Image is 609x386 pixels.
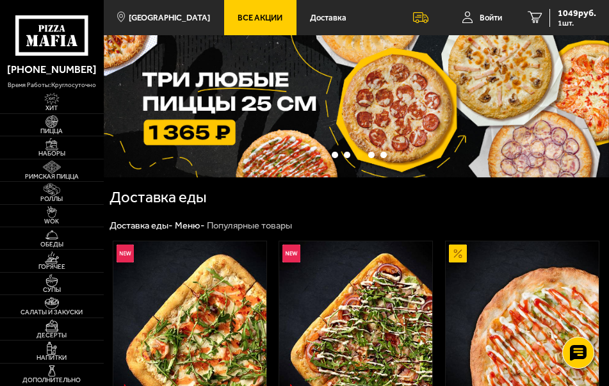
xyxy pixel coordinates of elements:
[344,152,350,158] button: точки переключения
[110,220,173,231] a: Доставка еды-
[310,13,346,22] span: Доставка
[110,189,307,205] h1: Доставка еды
[282,245,300,262] img: Новинка
[480,13,502,22] span: Войти
[558,9,596,18] span: 1049 руб.
[129,13,210,22] span: [GEOGRAPHIC_DATA]
[449,245,467,262] img: Акционный
[332,152,338,158] button: точки переключения
[380,152,387,158] button: точки переключения
[207,220,292,232] div: Популярные товары
[356,152,362,158] button: точки переключения
[368,152,375,158] button: точки переключения
[558,19,596,27] span: 1 шт.
[175,220,205,231] a: Меню-
[238,13,282,22] span: Все Акции
[117,245,134,262] img: Новинка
